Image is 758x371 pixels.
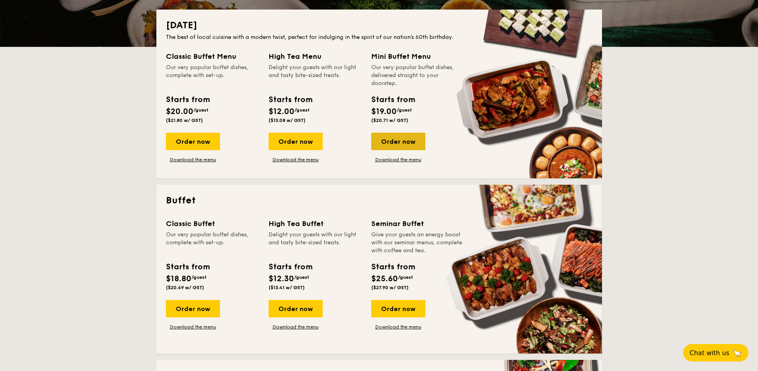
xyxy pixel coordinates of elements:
[269,107,294,116] span: $12.00
[371,324,425,330] a: Download the menu
[166,300,220,317] div: Order now
[166,51,259,62] div: Classic Buffet Menu
[269,218,362,229] div: High Tea Buffet
[269,51,362,62] div: High Tea Menu
[269,261,312,273] div: Starts from
[269,157,323,163] a: Download the menu
[166,19,592,32] h2: [DATE]
[166,194,592,207] h2: Buffet
[269,324,323,330] a: Download the menu
[269,285,305,290] span: ($13.41 w/ GST)
[166,94,209,106] div: Starts from
[166,218,259,229] div: Classic Buffet
[371,51,464,62] div: Mini Buffet Menu
[269,231,362,255] div: Delight your guests with our light and tasty bite-sized treats.
[371,218,464,229] div: Seminar Buffet
[269,133,323,150] div: Order now
[269,118,306,123] span: ($13.08 w/ GST)
[398,274,413,280] span: /guest
[166,231,259,255] div: Our very popular buffet dishes, complete with set-up.
[166,33,592,41] div: The best of local cuisine with a modern twist, perfect for indulging in the spirit of our nation’...
[371,261,415,273] div: Starts from
[191,274,207,280] span: /guest
[166,133,220,150] div: Order now
[166,157,220,163] a: Download the menu
[371,133,425,150] div: Order now
[166,64,259,87] div: Our very popular buffet dishes, complete with set-up.
[269,300,323,317] div: Order now
[269,94,312,106] div: Starts from
[371,64,464,87] div: Our very popular buffet dishes, delivered straight to your doorstep.
[371,231,464,255] div: Give your guests an energy boost with our seminar menus, complete with coffee and tea.
[166,107,193,116] span: $20.00
[166,118,203,123] span: ($21.80 w/ GST)
[371,285,409,290] span: ($27.90 w/ GST)
[166,285,204,290] span: ($20.49 w/ GST)
[269,274,294,284] span: $12.30
[269,64,362,87] div: Delight your guests with our light and tasty bite-sized treats.
[166,324,220,330] a: Download the menu
[733,348,742,357] span: 🦙
[397,107,412,113] span: /guest
[371,94,415,106] div: Starts from
[371,107,397,116] span: $19.00
[193,107,208,113] span: /guest
[166,274,191,284] span: $18.80
[371,157,425,163] a: Download the menu
[371,300,425,317] div: Order now
[683,344,748,361] button: Chat with us🦙
[294,107,310,113] span: /guest
[294,274,309,280] span: /guest
[371,274,398,284] span: $25.60
[690,349,729,357] span: Chat with us
[371,118,408,123] span: ($20.71 w/ GST)
[166,261,209,273] div: Starts from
